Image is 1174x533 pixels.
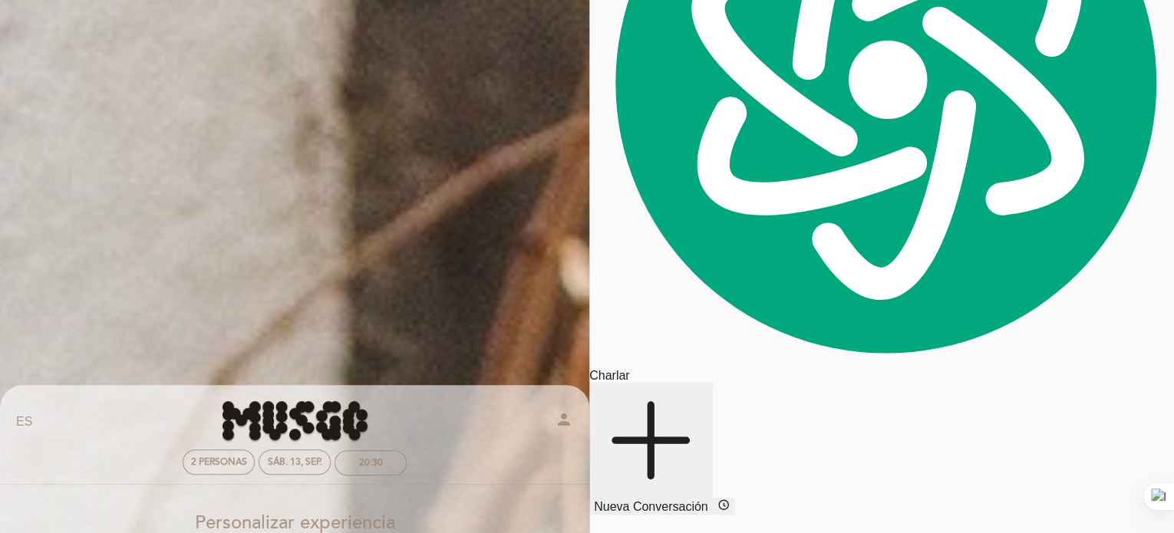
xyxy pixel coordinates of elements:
[555,410,573,434] button: person
[268,456,322,468] div: sáb. 13, sep.
[594,500,708,513] span: Nueva Conversación
[589,383,713,515] button: Nueva Conversación
[589,369,1174,383] div: Charlar
[191,456,247,468] span: 2 personas
[199,401,391,443] a: Musgo
[555,410,573,429] i: person
[359,457,383,469] div: 20:30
